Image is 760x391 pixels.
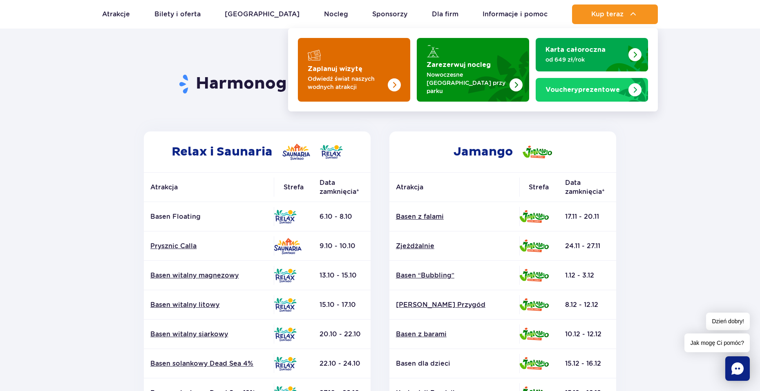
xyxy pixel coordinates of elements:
img: Jamango [519,240,549,252]
a: Sponsorzy [372,4,407,24]
p: Nowoczesne [GEOGRAPHIC_DATA] przy parku [427,71,506,95]
span: Kup teraz [591,11,624,18]
a: Zarezerwuj nocleg [417,38,529,102]
button: Kup teraz [572,4,658,24]
td: 10.12 - 12.12 [559,320,616,349]
th: Data zamknięcia* [559,173,616,202]
img: Jamango [519,269,549,282]
td: 24.11 - 27.11 [559,231,616,261]
a: [GEOGRAPHIC_DATA] [225,4,300,24]
a: Atrakcje [102,4,130,24]
span: Dzień dobry! [706,313,750,330]
p: od 649 zł/rok [545,56,625,64]
span: Jak mogę Ci pomóc? [684,333,750,352]
div: Chat [725,356,750,381]
a: Nocleg [324,4,348,24]
a: Basen z barami [396,330,513,339]
td: 9.10 - 10.10 [313,231,371,261]
img: Relax [274,210,297,224]
strong: Zarezerwuj nocleg [427,62,491,68]
span: Vouchery [545,87,578,93]
a: Basen witalny litowy [150,300,267,309]
a: Dla firm [432,4,458,24]
img: Relax [320,145,343,159]
img: Saunaria [274,238,302,254]
a: Basen z falami [396,212,513,221]
h1: Harmonogram prac konserwacyjnych 2025 [141,73,619,95]
a: Basen witalny magnezowy [150,271,267,280]
td: 15.10 - 17.10 [313,290,371,320]
td: 6.10 - 8.10 [313,202,371,231]
td: 1.12 - 3.12 [559,261,616,290]
a: Prysznic Calla [150,242,267,251]
a: Karta całoroczna [536,38,648,71]
img: Saunaria [282,144,310,160]
img: Relax [274,327,297,341]
img: Relax [274,298,297,312]
th: Strefa [274,173,313,202]
img: Jamango [523,146,552,158]
h2: Jamango [389,131,616,172]
img: Jamango [519,357,549,370]
a: Basen “Bubbling” [396,271,513,280]
td: 22.10 - 24.10 [313,349,371,378]
img: Relax [274,269,297,282]
strong: prezentowe [545,87,620,93]
th: Atrakcja [144,173,274,202]
a: Zjeżdżalnie [396,242,513,251]
a: Vouchery prezentowe [536,78,648,102]
a: Basen solankowy Dead Sea 4% [150,359,267,368]
a: Zaplanuj wizytę [298,38,410,102]
img: Relax [274,357,297,371]
img: Jamango [519,298,549,311]
a: Basen witalny siarkowy [150,330,267,339]
a: Informacje i pomoc [483,4,548,24]
a: [PERSON_NAME] Przygód [396,300,513,309]
strong: Karta całoroczna [545,47,606,53]
td: 13.10 - 15.10 [313,261,371,290]
td: 15.12 - 16.12 [559,349,616,378]
td: 17.11 - 20.11 [559,202,616,231]
th: Atrakcja [389,173,519,202]
img: Jamango [519,210,549,223]
td: 8.12 - 12.12 [559,290,616,320]
th: Data zamknięcia* [313,173,371,202]
p: Odwiedź świat naszych wodnych atrakcji [308,75,387,91]
a: Bilety i oferta [154,4,201,24]
h2: Relax i Saunaria [144,131,371,172]
strong: Zaplanuj wizytę [308,66,362,72]
td: 20.10 - 22.10 [313,320,371,349]
p: Basen dla dzieci [396,359,513,368]
th: Strefa [519,173,559,202]
p: Basen Floating [150,212,267,221]
img: Jamango [519,328,549,340]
